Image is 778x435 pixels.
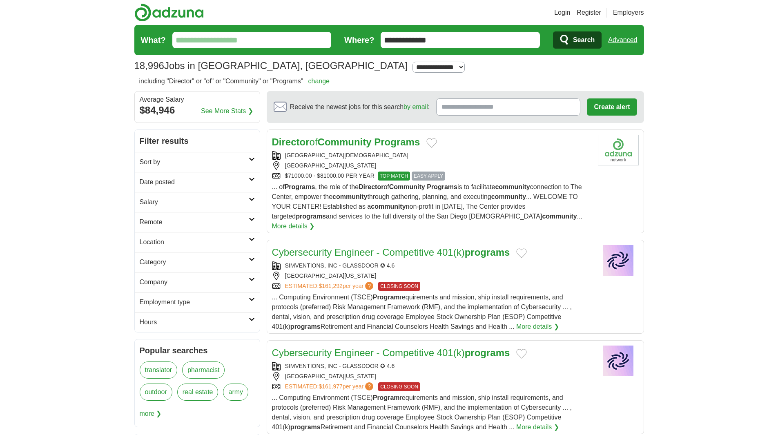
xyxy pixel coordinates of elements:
strong: community [332,193,367,200]
a: change [308,78,330,85]
h2: Filter results [135,130,260,152]
div: SIMVENTIONS, INC - GLASSDOOR ✪ 4.6 [272,261,591,270]
h2: Salary [140,197,249,207]
span: more ❯ [140,406,162,422]
div: Average Salary [140,96,255,103]
a: real estate [177,384,218,401]
a: Date posted [135,172,260,192]
h2: Company [140,277,249,287]
div: SIMVENTIONS, INC - GLASSDOOR ✪ 4.6 [272,362,591,370]
strong: Community [389,183,425,190]
button: Create alert [587,98,637,116]
a: Remote [135,212,260,232]
strong: Program [373,294,400,301]
a: DirectorofCommunity Programs [272,136,420,147]
span: CLOSING SOON [378,282,420,291]
h2: Popular searches [140,344,255,357]
strong: Director [272,136,310,147]
div: [GEOGRAPHIC_DATA][US_STATE] [272,272,591,280]
h2: Employment type [140,297,249,307]
span: 18,996 [134,58,164,73]
a: by email [403,103,428,110]
h2: including "Director" or "of" or "Community" or "Programs" [139,76,330,86]
a: Hours [135,312,260,332]
strong: programs [465,247,510,258]
button: Add to favorite jobs [516,349,527,359]
div: [GEOGRAPHIC_DATA][US_STATE] [272,161,591,170]
div: $71000.00 - $81000.00 PER YEAR [272,172,591,181]
button: Search [553,31,602,49]
strong: community [371,203,406,210]
span: ... Computing Environment (TSCE) requirements and mission, ship install requirements, and protoco... [272,394,572,431]
h2: Date posted [140,177,249,187]
span: ... Computing Environment (TSCE) requirements and mission, ship install requirements, and protoco... [272,294,572,330]
span: CLOSING SOON [378,382,420,391]
span: $161,977 [319,383,342,390]
strong: Programs [374,136,420,147]
a: Employers [613,8,644,18]
strong: community [495,183,530,190]
span: Search [573,32,595,48]
h1: Jobs in [GEOGRAPHIC_DATA], [GEOGRAPHIC_DATA] [134,60,408,71]
label: What? [141,34,166,46]
h2: Category [140,257,249,267]
span: Receive the newest jobs for this search : [290,102,430,112]
strong: programs [290,323,321,330]
h2: Remote [140,217,249,227]
a: Salary [135,192,260,212]
a: Company [135,272,260,292]
strong: Community [318,136,372,147]
img: Company logo [598,135,639,165]
div: [GEOGRAPHIC_DATA][DEMOGRAPHIC_DATA] [272,151,591,160]
a: Register [577,8,601,18]
h2: Location [140,237,249,247]
a: outdoor [140,384,172,401]
span: ... of , the role of the of is to facilitate connection to The Center, empower the through gather... [272,183,583,220]
strong: programs [465,347,510,358]
span: ? [365,282,373,290]
div: $84,946 [140,103,255,118]
button: Add to favorite jobs [516,248,527,258]
a: ESTIMATED:$161,292per year? [285,282,375,291]
img: Adzuna logo [134,3,204,22]
a: translator [140,361,178,379]
div: [GEOGRAPHIC_DATA][US_STATE] [272,372,591,381]
a: Category [135,252,260,272]
strong: community [542,213,577,220]
a: Location [135,232,260,252]
a: More details ❯ [516,322,559,332]
strong: programs [290,424,321,431]
a: More details ❯ [272,221,315,231]
button: Add to favorite jobs [426,138,437,148]
a: Advanced [608,32,637,48]
strong: programs [296,213,326,220]
h2: Hours [140,317,249,327]
img: Company logo [598,245,639,276]
a: More details ❯ [516,422,559,432]
a: ESTIMATED:$161,977per year? [285,382,375,391]
a: Sort by [135,152,260,172]
span: EASY APPLY [412,172,445,181]
a: Cybersecurity Engineer - Competitive 401(k)programs [272,247,510,258]
a: Login [554,8,570,18]
a: See More Stats ❯ [201,106,253,116]
h2: Sort by [140,157,249,167]
label: Where? [344,34,374,46]
span: $161,292 [319,283,342,289]
a: pharmacist [182,361,225,379]
a: Cybersecurity Engineer - Competitive 401(k)programs [272,347,510,358]
a: Employment type [135,292,260,312]
span: ? [365,382,373,390]
img: Company logo [598,346,639,376]
a: army [223,384,248,401]
span: TOP MATCH [378,172,410,181]
strong: Program [373,394,400,401]
strong: Director [359,183,383,190]
strong: community [491,193,526,200]
strong: Programs [427,183,457,190]
strong: Programs [285,183,315,190]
